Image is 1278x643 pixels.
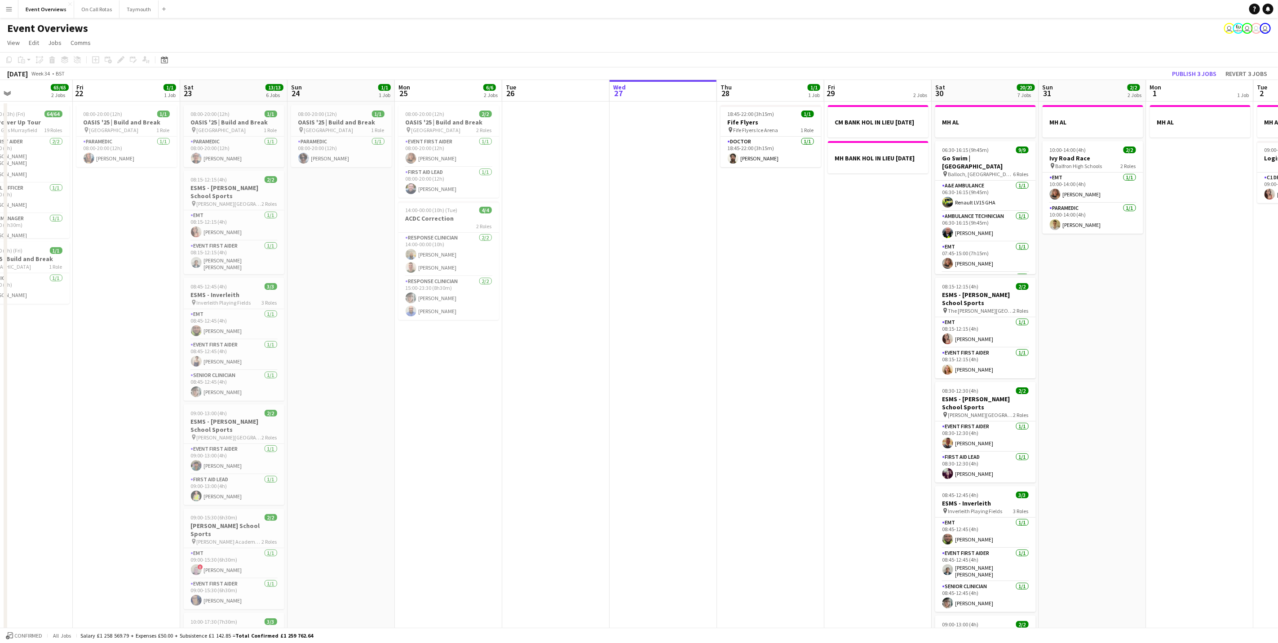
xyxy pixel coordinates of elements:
app-card-role: Response Clinician2/214:00-00:00 (10h)[PERSON_NAME][PERSON_NAME] [398,233,499,276]
span: Balfron High Schools [1056,163,1102,169]
h3: MH AL [1043,118,1143,126]
a: Edit [25,37,43,49]
span: 3 Roles [1013,508,1029,514]
app-card-role: A&E Ambulance1/106:30-16:15 (9h45m)Renault LV15 GHA [935,181,1036,211]
span: 1 Role [49,263,62,270]
h3: MH AL [935,118,1036,126]
span: Inverleith Playing Fields [948,508,1003,514]
span: 2/2 [479,111,492,117]
span: 08:15-12:15 (4h) [191,176,227,183]
span: 06:30-16:15 (9h45m) [942,146,989,153]
div: 1 Job [808,92,820,98]
app-user-avatar: Operations Manager [1233,23,1244,34]
div: 7 Jobs [1017,92,1035,98]
div: 08:00-20:00 (12h)1/1OASIS '25 | Build and Break [GEOGRAPHIC_DATA]1 RoleParamedic1/108:00-20:00 (1... [291,105,392,167]
app-card-role: Response Clinician2/215:00-23:30 (8h30m)[PERSON_NAME][PERSON_NAME] [398,276,499,320]
div: MH AL [1043,105,1143,137]
app-job-card: 18:45-22:00 (3h15m)1/1Fife Flyers Fife Flyers Ice Arena1 RoleDoctor1/118:45-22:00 (3h15m)[PERSON_... [721,105,821,167]
div: Salary £1 258 569.79 + Expenses £50.00 + Subsistence £1 142.85 = [80,632,313,639]
a: Jobs [44,37,65,49]
span: 1 Role [801,127,814,133]
span: 3 Roles [262,299,277,306]
app-card-role: Paramedic1/110:00-14:00 (4h)[PERSON_NAME] [1043,203,1143,234]
span: 14:00-00:00 (10h) (Tue) [406,207,458,213]
span: 2 Roles [262,538,277,545]
app-card-role: EMT1/107:45-15:00 (7h15m)[PERSON_NAME] [935,242,1036,272]
span: 1/1 [164,84,176,91]
div: BST [56,70,65,77]
span: 2/2 [265,176,277,183]
h3: ESMS - [PERSON_NAME] School Sports [184,417,284,434]
span: 08:45-12:45 (4h) [942,492,979,498]
button: On Call Rotas [74,0,119,18]
span: [GEOGRAPHIC_DATA] [89,127,139,133]
app-card-role: Event First Aider1/109:00-15:30 (6h30m)[PERSON_NAME] [184,579,284,609]
h3: [PERSON_NAME] School Sports [184,522,284,538]
div: 2 Jobs [484,92,498,98]
div: CM BANK HOL IN LIEU [DATE] [828,105,929,137]
span: 2/2 [265,410,277,417]
span: 64/64 [44,111,62,117]
app-job-card: 08:00-20:00 (12h)2/2OASIS '25 | Build and Break [GEOGRAPHIC_DATA]2 RolesEvent First Aider1/108:00... [398,105,499,198]
app-card-role: Doctor1/118:45-22:00 (3h15m)[PERSON_NAME] [721,137,821,167]
span: 13/13 [265,84,283,91]
h3: ACDC Correction [398,214,499,222]
app-job-card: 08:15-12:15 (4h)2/2ESMS - [PERSON_NAME] School Sports [PERSON_NAME][GEOGRAPHIC_DATA]2 RolesEMT1/1... [184,171,284,274]
app-job-card: 09:00-13:00 (4h)2/2ESMS - [PERSON_NAME] School Sports [PERSON_NAME][GEOGRAPHIC_DATA]2 RolesEvent ... [184,404,284,505]
span: [GEOGRAPHIC_DATA] [197,127,246,133]
button: Revert 3 jobs [1222,68,1271,80]
span: 22 [75,88,84,98]
span: 2 Roles [477,127,492,133]
button: Publish 3 jobs [1168,68,1220,80]
span: 2/2 [1016,283,1029,290]
div: 08:00-20:00 (12h)1/1OASIS '25 | Build and Break [GEOGRAPHIC_DATA]1 RoleParamedic1/108:00-20:00 (1... [184,105,284,167]
h3: ESMS - [PERSON_NAME] School Sports [184,184,284,200]
h3: Ivy Road Race [1043,154,1143,162]
span: Thu [721,83,732,91]
app-card-role: Paramedic1/108:00-20:00 (12h)[PERSON_NAME] [76,137,177,167]
span: 1/1 [801,111,814,117]
span: Sun [1043,83,1053,91]
h3: OASIS '25 | Build and Break [184,118,284,126]
div: MH AL [1150,105,1251,137]
app-job-card: 08:45-12:45 (4h)3/3ESMS - Inverleith Inverleith Playing Fields3 RolesEMT1/108:45-12:45 (4h)[PERSO... [935,486,1036,612]
span: 19 Roles [44,127,62,133]
app-card-role: EMT1/108:45-12:45 (4h)[PERSON_NAME] [184,309,284,340]
app-user-avatar: Operations Team [1260,23,1271,34]
span: Sun [291,83,302,91]
span: 1 Role [157,127,170,133]
h3: OASIS '25 | Build and Break [398,118,499,126]
div: 1 Job [379,92,390,98]
span: 6 Roles [1013,171,1029,177]
span: 2 Roles [262,200,277,207]
div: 6 Jobs [266,92,283,98]
div: 08:15-12:15 (4h)2/2ESMS - [PERSON_NAME] School Sports The [PERSON_NAME][GEOGRAPHIC_DATA]2 RolesEM... [935,278,1036,378]
span: Sat [184,83,194,91]
span: 30 [934,88,945,98]
span: Balloch, [GEOGRAPHIC_DATA] [948,171,1013,177]
span: 08:00-20:00 (12h) [84,111,123,117]
span: 1 Role [371,127,385,133]
div: 08:00-20:00 (12h)1/1OASIS '25 | Build and Break [GEOGRAPHIC_DATA]1 RoleParamedic1/108:00-20:00 (1... [76,105,177,167]
span: 2 Roles [477,223,492,230]
span: Total Confirmed £1 259 762.64 [235,632,313,639]
span: 24 [290,88,302,98]
span: 1 [1149,88,1162,98]
span: 08:00-20:00 (12h) [298,111,337,117]
app-job-card: MH BANK HOL IN LIEU [DATE] [828,141,929,173]
app-card-role: EMT1/110:00-14:00 (4h)[PERSON_NAME] [1043,173,1143,203]
app-card-role: Event First Aider1/108:30-12:30 (4h)[PERSON_NAME] [935,421,1036,452]
span: 1/1 [808,84,820,91]
app-card-role: Event First Aider1/108:45-12:45 (4h)[PERSON_NAME] [PERSON_NAME] [935,548,1036,581]
a: Comms [67,37,94,49]
span: 08:00-20:00 (12h) [191,111,230,117]
span: The [PERSON_NAME][GEOGRAPHIC_DATA] [948,307,1013,314]
h3: CM BANK HOL IN LIEU [DATE] [828,118,929,126]
h1: Event Overviews [7,22,88,35]
span: Wed [613,83,626,91]
span: 2 Roles [1121,163,1136,169]
span: Fife Flyers Ice Arena [734,127,778,133]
